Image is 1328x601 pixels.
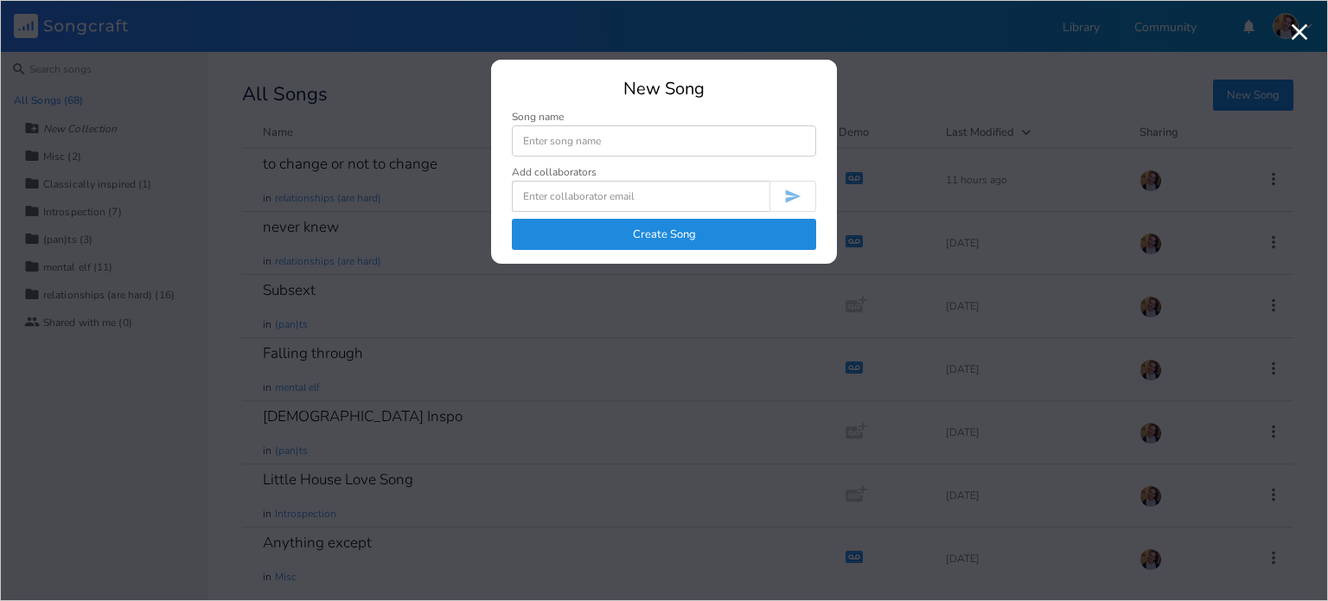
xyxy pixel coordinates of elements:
[512,167,597,177] div: Add collaborators
[512,219,816,250] button: Create Song
[512,112,816,122] div: Song name
[769,181,816,212] button: Invite
[512,181,769,212] input: Enter collaborator email
[512,125,816,157] input: Enter song name
[512,80,816,98] div: New Song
